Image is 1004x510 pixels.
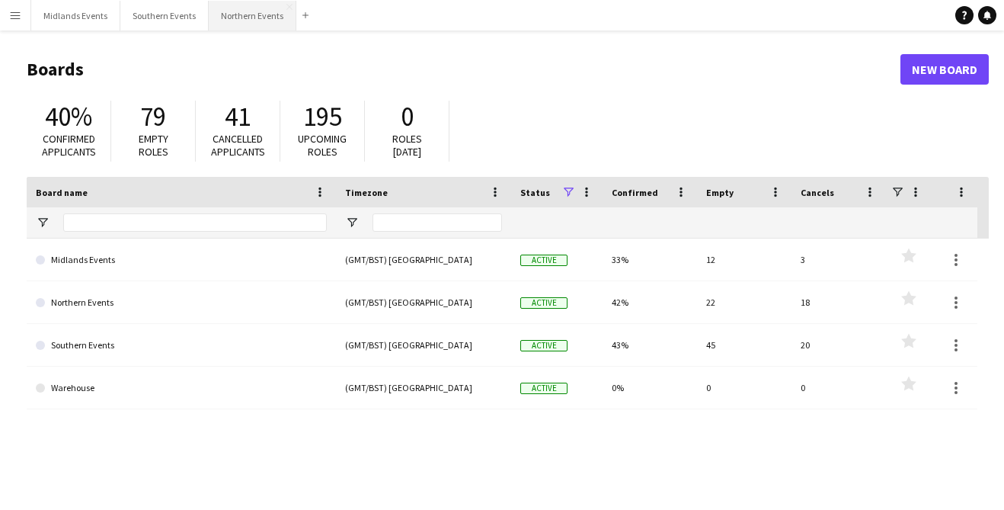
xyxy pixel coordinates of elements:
a: Midlands Events [36,239,327,281]
a: Southern Events [36,324,327,367]
div: (GMT/BST) [GEOGRAPHIC_DATA] [336,239,511,281]
span: Active [520,255,568,266]
div: 22 [697,281,791,323]
div: 45 [697,324,791,366]
div: 12 [697,239,791,281]
span: Empty roles [139,132,168,159]
span: Active [520,383,568,394]
div: (GMT/BST) [GEOGRAPHIC_DATA] [336,367,511,409]
a: Northern Events [36,281,327,324]
div: 18 [791,281,886,323]
div: 0 [791,367,886,409]
div: 3 [791,239,886,281]
div: 0 [697,367,791,409]
input: Board name Filter Input [63,213,327,232]
span: 41 [225,100,251,133]
button: Midlands Events [31,1,120,30]
a: Warehouse [36,367,327,409]
button: Southern Events [120,1,209,30]
span: Confirmed applicants [42,132,96,159]
span: 195 [303,100,342,133]
h1: Boards [27,58,900,81]
button: Open Filter Menu [36,216,50,229]
input: Timezone Filter Input [373,213,502,232]
div: 43% [603,324,697,366]
span: Upcoming roles [298,132,347,159]
span: Board name [36,187,88,198]
span: Active [520,340,568,351]
span: Cancels [801,187,834,198]
span: Active [520,297,568,309]
span: Timezone [345,187,388,198]
span: Confirmed [612,187,658,198]
span: 0 [401,100,414,133]
div: 33% [603,239,697,281]
span: Status [520,187,550,198]
button: Open Filter Menu [345,216,359,229]
span: Empty [706,187,734,198]
div: 20 [791,324,886,366]
div: 42% [603,281,697,323]
a: New Board [900,54,989,85]
span: 79 [140,100,166,133]
div: (GMT/BST) [GEOGRAPHIC_DATA] [336,324,511,366]
div: (GMT/BST) [GEOGRAPHIC_DATA] [336,281,511,323]
span: Roles [DATE] [392,132,422,159]
span: 40% [45,100,92,133]
button: Northern Events [209,1,296,30]
span: Cancelled applicants [211,132,265,159]
div: 0% [603,367,697,409]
